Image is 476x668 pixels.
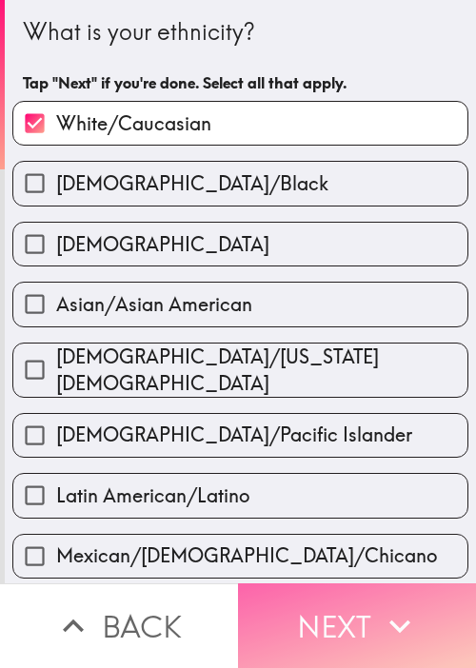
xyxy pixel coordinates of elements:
[56,231,269,258] span: [DEMOGRAPHIC_DATA]
[56,422,412,448] span: [DEMOGRAPHIC_DATA]/Pacific Islander
[56,170,328,197] span: [DEMOGRAPHIC_DATA]/Black
[56,110,211,137] span: White/Caucasian
[56,482,249,509] span: Latin American/Latino
[23,72,458,93] h6: Tap "Next" if you're done. Select all that apply.
[13,535,467,578] button: Mexican/[DEMOGRAPHIC_DATA]/Chicano
[23,16,458,49] div: What is your ethnicity?
[238,583,476,668] button: Next
[13,223,467,265] button: [DEMOGRAPHIC_DATA]
[56,542,437,569] span: Mexican/[DEMOGRAPHIC_DATA]/Chicano
[13,283,467,325] button: Asian/Asian American
[56,291,252,318] span: Asian/Asian American
[13,344,467,397] button: [DEMOGRAPHIC_DATA]/[US_STATE][DEMOGRAPHIC_DATA]
[13,474,467,517] button: Latin American/Latino
[56,344,467,397] span: [DEMOGRAPHIC_DATA]/[US_STATE][DEMOGRAPHIC_DATA]
[13,102,467,145] button: White/Caucasian
[13,414,467,457] button: [DEMOGRAPHIC_DATA]/Pacific Islander
[13,162,467,205] button: [DEMOGRAPHIC_DATA]/Black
